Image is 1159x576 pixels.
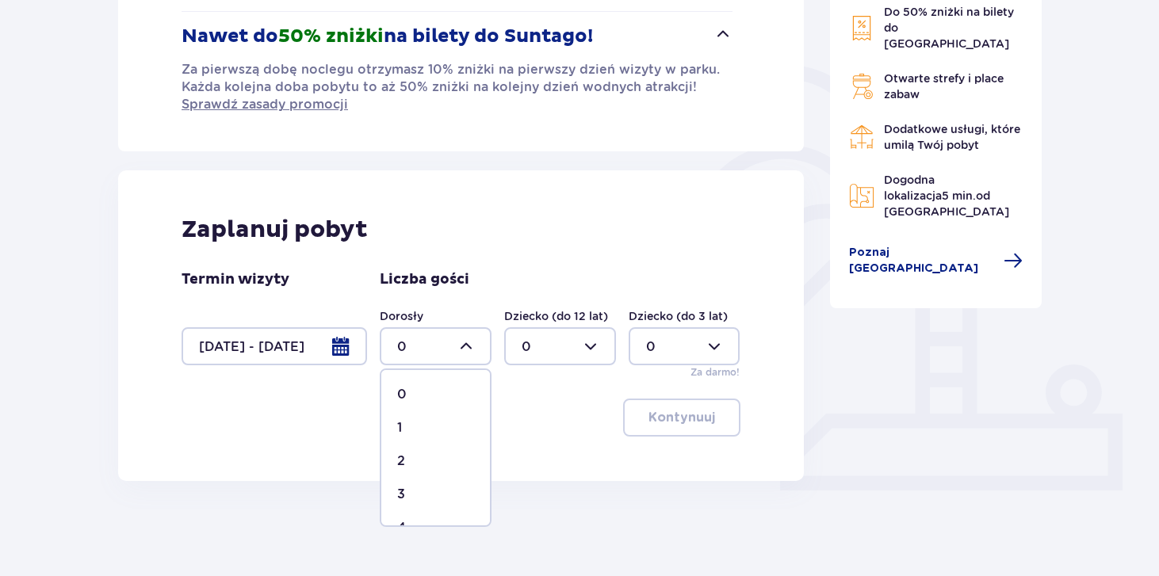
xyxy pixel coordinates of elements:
[182,25,593,48] p: Nawet do na bilety do Suntago!
[397,519,406,536] p: 4
[849,124,874,150] img: Restaurant Icon
[182,215,368,245] p: Zaplanuj pobyt
[397,452,405,470] p: 2
[182,270,289,289] p: Termin wizyty
[380,308,423,324] label: Dorosły
[182,12,733,61] button: Nawet do50% zniżkina bilety do Suntago!
[849,245,995,277] span: Poznaj [GEOGRAPHIC_DATA]
[849,15,874,41] img: Discount Icon
[884,6,1014,50] span: Do 50% zniżki na bilety do [GEOGRAPHIC_DATA]
[182,61,733,113] div: Nawet do50% zniżkina bilety do Suntago!
[380,270,469,289] p: Liczba gości
[629,308,728,324] label: Dziecko (do 3 lat)
[397,486,405,503] p: 3
[849,74,874,99] img: Grill Icon
[849,183,874,208] img: Map Icon
[884,123,1020,151] span: Dodatkowe usługi, które umilą Twój pobyt
[397,419,402,437] p: 1
[278,25,384,48] span: 50% zniżki
[884,72,1004,101] span: Otwarte strefy i place zabaw
[397,386,407,403] p: 0
[182,61,733,113] p: Za pierwszą dobę noclegu otrzymasz 10% zniżki na pierwszy dzień wizyty w parku. Każda kolejna dob...
[648,409,715,426] p: Kontynuuj
[942,189,976,202] span: 5 min.
[849,245,1023,277] a: Poznaj [GEOGRAPHIC_DATA]
[690,365,740,380] p: Za darmo!
[884,174,1009,218] span: Dogodna lokalizacja od [GEOGRAPHIC_DATA]
[504,308,608,324] label: Dziecko (do 12 lat)
[623,399,740,437] button: Kontynuuj
[182,96,348,113] a: Sprawdź zasady promocji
